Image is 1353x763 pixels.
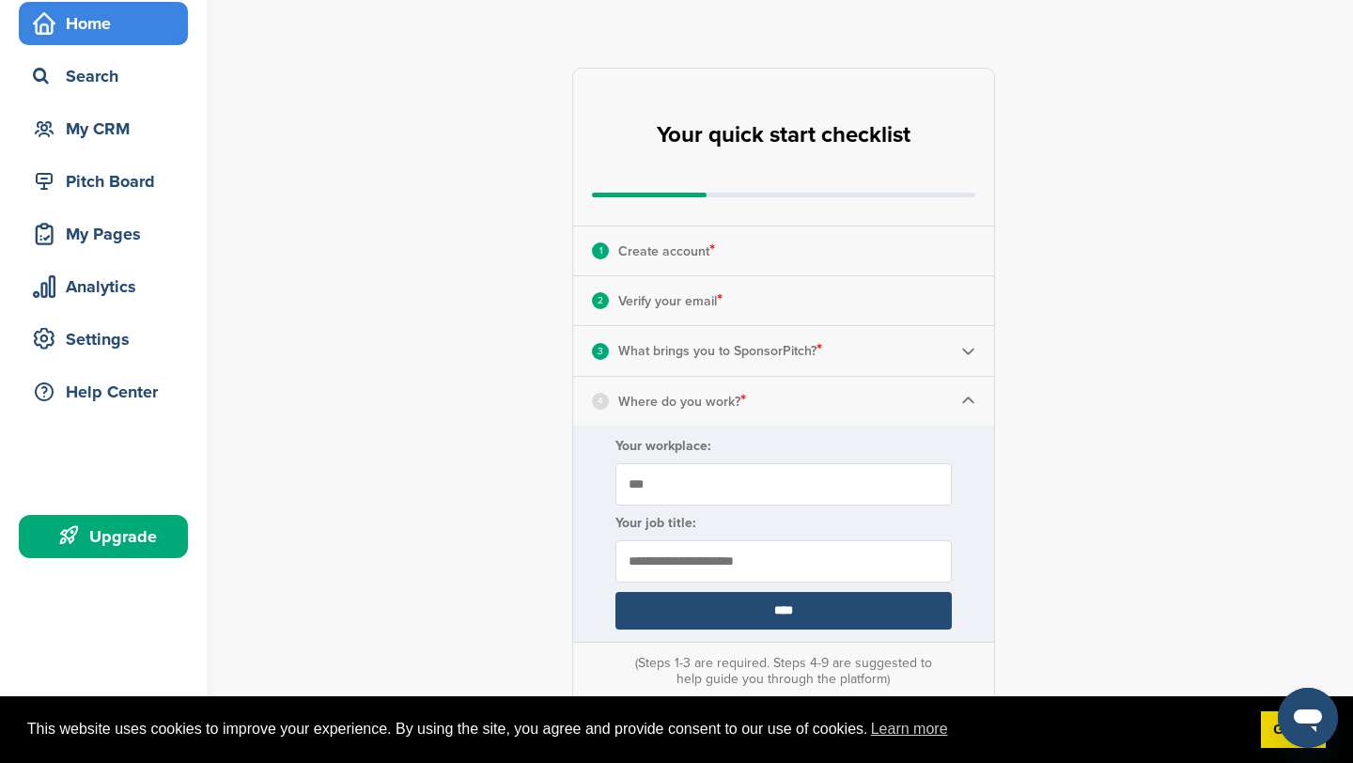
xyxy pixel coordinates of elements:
[1261,711,1326,749] a: dismiss cookie message
[28,112,188,146] div: My CRM
[618,389,746,413] p: Where do you work?
[618,338,822,363] p: What brings you to SponsorPitch?
[657,115,910,156] h2: Your quick start checklist
[19,515,188,558] a: Upgrade
[615,515,952,531] label: Your job title:
[28,217,188,251] div: My Pages
[19,212,188,256] a: My Pages
[592,343,609,360] div: 3
[1278,688,1338,748] iframe: Button to launch messaging window
[28,270,188,304] div: Analytics
[615,438,952,454] label: Your workplace:
[28,7,188,40] div: Home
[28,520,188,553] div: Upgrade
[19,160,188,203] a: Pitch Board
[19,318,188,361] a: Settings
[28,164,188,198] div: Pitch Board
[19,107,188,150] a: My CRM
[592,242,609,259] div: 1
[961,344,975,358] img: Checklist arrow 2
[592,393,609,410] div: 4
[28,375,188,409] div: Help Center
[618,288,723,313] p: Verify your email
[19,370,188,413] a: Help Center
[961,394,975,408] img: Checklist arrow 1
[27,715,1246,743] span: This website uses cookies to improve your experience. By using the site, you agree and provide co...
[618,239,715,263] p: Create account
[630,655,937,687] div: (Steps 1-3 are required. Steps 4-9 are suggested to help guide you through the platform)
[19,2,188,45] a: Home
[868,715,951,743] a: learn more about cookies
[28,322,188,356] div: Settings
[28,59,188,93] div: Search
[19,265,188,308] a: Analytics
[19,54,188,98] a: Search
[592,292,609,309] div: 2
